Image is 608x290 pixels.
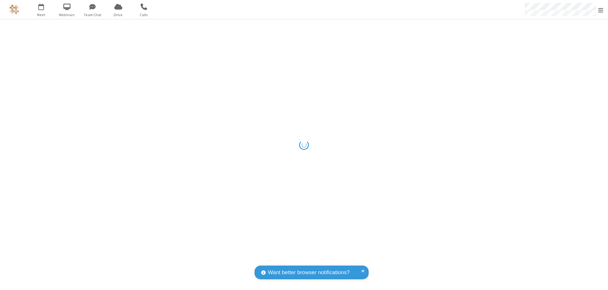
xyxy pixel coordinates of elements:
[268,268,350,277] span: Want better browser notifications?
[81,12,104,18] span: Team Chat
[106,12,130,18] span: Drive
[9,5,19,14] img: QA Selenium DO NOT DELETE OR CHANGE
[132,12,156,18] span: Calls
[29,12,53,18] span: Meet
[55,12,79,18] span: Webinars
